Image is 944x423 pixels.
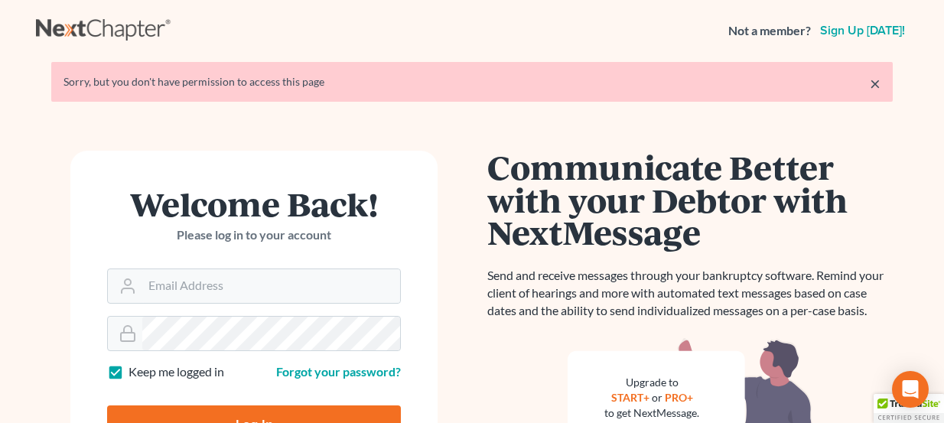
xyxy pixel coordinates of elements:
[611,391,649,404] a: START+
[487,151,893,249] h1: Communicate Better with your Debtor with NextMessage
[665,391,693,404] a: PRO+
[817,24,908,37] a: Sign up [DATE]!
[604,375,699,390] div: Upgrade to
[728,22,811,40] strong: Not a member?
[652,391,662,404] span: or
[874,394,944,423] div: TrustedSite Certified
[107,187,401,220] h1: Welcome Back!
[870,74,881,93] a: ×
[63,74,881,89] div: Sorry, but you don't have permission to access this page
[892,371,929,408] div: Open Intercom Messenger
[276,364,401,379] a: Forgot your password?
[487,267,893,320] p: Send and receive messages through your bankruptcy software. Remind your client of hearings and mo...
[129,363,224,381] label: Keep me logged in
[142,269,400,303] input: Email Address
[107,226,401,244] p: Please log in to your account
[604,405,699,421] div: to get NextMessage.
